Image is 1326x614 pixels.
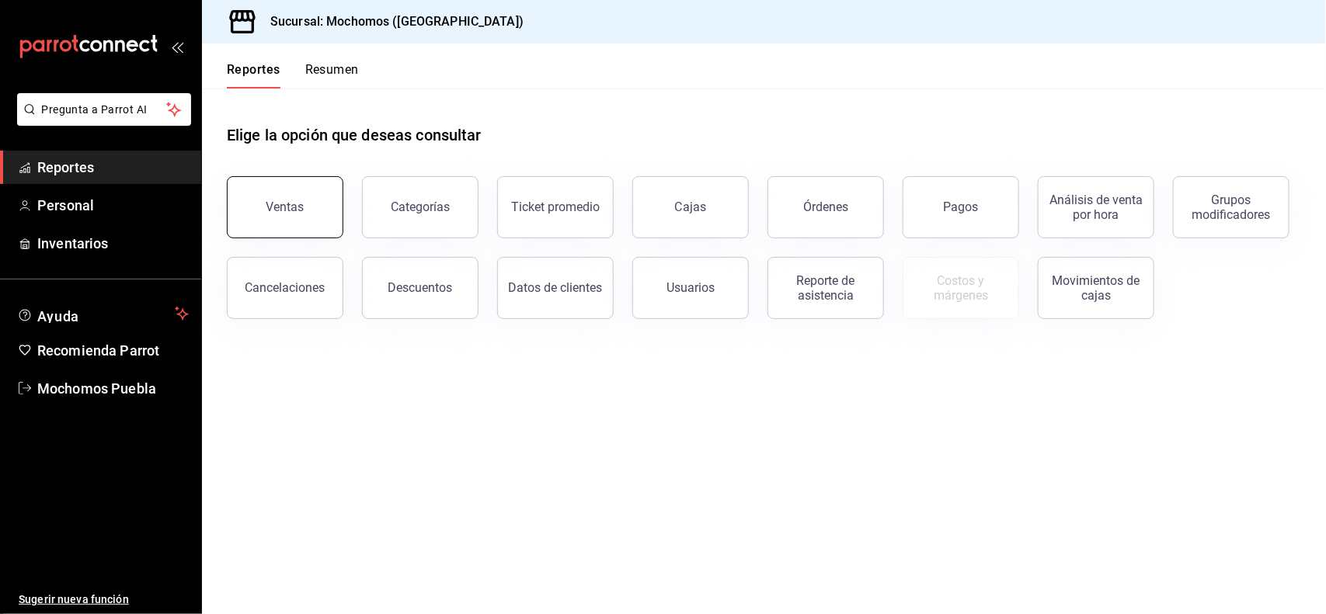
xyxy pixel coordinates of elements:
[767,257,884,319] button: Reporte de asistencia
[388,280,453,295] div: Descuentos
[17,93,191,126] button: Pregunta a Parrot AI
[362,257,479,319] button: Descuentos
[37,195,189,216] span: Personal
[509,280,603,295] div: Datos de clientes
[19,591,189,608] span: Sugerir nueva función
[37,233,189,254] span: Inventarios
[227,62,359,88] div: navigation tabs
[266,199,305,214] div: Ventas
[1173,176,1289,238] button: Grupos modificadores
[11,113,191,129] a: Pregunta a Parrot AI
[944,199,979,214] div: Pagos
[778,273,874,303] div: Reporte de asistencia
[227,176,343,238] button: Ventas
[37,304,169,323] span: Ayuda
[767,176,884,238] button: Órdenes
[903,257,1019,319] button: Contrata inventarios para ver este reporte
[227,62,280,88] button: Reportes
[362,176,479,238] button: Categorías
[497,257,614,319] button: Datos de clientes
[666,280,715,295] div: Usuarios
[497,176,614,238] button: Ticket promedio
[391,199,450,214] div: Categorías
[42,102,167,118] span: Pregunta a Parrot AI
[675,198,707,217] div: Cajas
[903,176,1019,238] button: Pagos
[37,340,189,361] span: Recomienda Parrot
[1048,273,1144,303] div: Movimientos de cajas
[913,273,1009,303] div: Costos y márgenes
[245,280,325,295] div: Cancelaciones
[37,157,189,178] span: Reportes
[803,199,848,214] div: Órdenes
[632,176,749,238] a: Cajas
[305,62,359,88] button: Resumen
[1038,257,1154,319] button: Movimientos de cajas
[227,123,482,147] h1: Elige la opción que deseas consultar
[1038,176,1154,238] button: Análisis de venta por hora
[511,199,600,214] div: Ticket promedio
[258,12,524,31] h3: Sucursal: Mochomos ([GEOGRAPHIC_DATA])
[632,257,749,319] button: Usuarios
[1183,193,1279,222] div: Grupos modificadores
[37,378,189,399] span: Mochomos Puebla
[171,40,183,53] button: open_drawer_menu
[227,257,343,319] button: Cancelaciones
[1048,193,1144,222] div: Análisis de venta por hora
